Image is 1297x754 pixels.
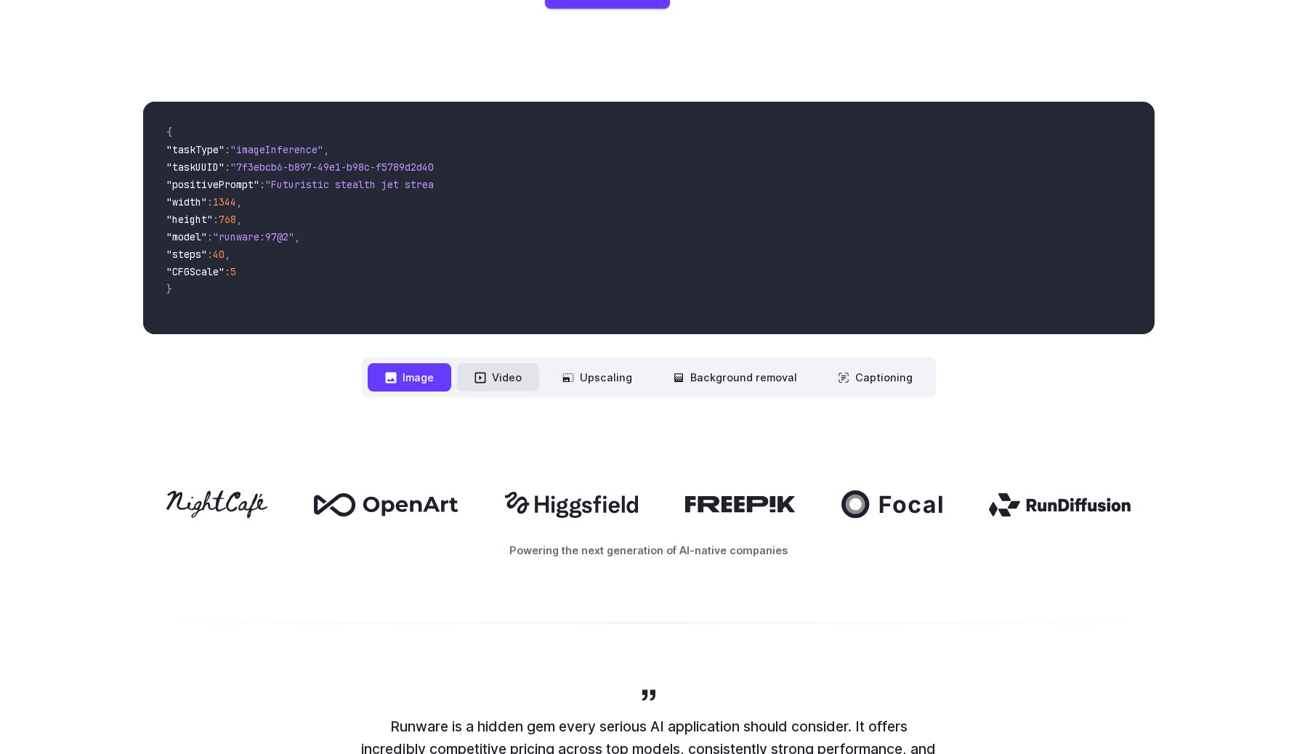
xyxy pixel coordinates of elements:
span: : [207,248,213,261]
span: , [323,143,329,156]
span: "taskType" [166,143,225,156]
button: Background removal [655,363,815,392]
span: "taskUUID" [166,161,225,174]
span: "imageInference" [230,143,323,156]
span: , [236,213,242,226]
span: : [225,143,230,156]
span: "Futuristic stealth jet streaking through a neon-lit cityscape with glowing purple exhaust" [265,178,794,191]
span: : [259,178,265,191]
span: "height" [166,213,213,226]
span: 1344 [213,195,236,208]
p: Powering the next generation of AI-native companies [143,542,1155,559]
span: "model" [166,230,207,243]
span: "runware:97@2" [213,230,294,243]
span: 768 [219,213,236,226]
span: : [207,195,213,208]
span: } [166,283,172,296]
span: 40 [213,248,225,261]
span: { [166,126,172,139]
span: : [225,161,230,174]
span: , [236,195,242,208]
button: Video [457,363,539,392]
button: Upscaling [545,363,650,392]
span: "CFGScale" [166,265,225,278]
span: "positivePrompt" [166,178,259,191]
span: "7f3ebcb6-b897-49e1-b98c-f5789d2d40d7" [230,161,451,174]
button: Image [368,363,451,392]
span: : [207,230,213,243]
span: "width" [166,195,207,208]
span: , [225,248,230,261]
span: , [294,230,300,243]
button: Captioning [820,363,930,392]
span: "steps" [166,248,207,261]
span: : [225,265,230,278]
span: : [213,213,219,226]
span: 5 [230,265,236,278]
